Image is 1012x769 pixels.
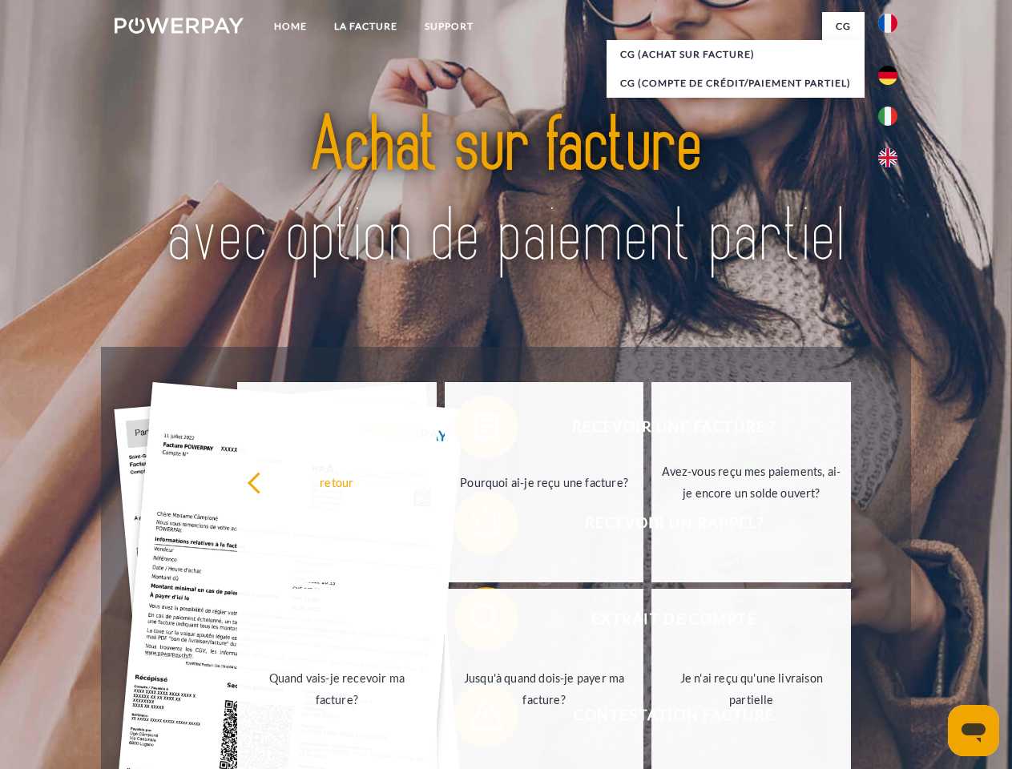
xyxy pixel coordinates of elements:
img: title-powerpay_fr.svg [153,77,859,307]
img: en [878,148,897,167]
img: fr [878,14,897,33]
a: LA FACTURE [321,12,411,41]
img: it [878,107,897,126]
iframe: Bouton de lancement de la fenêtre de messagerie [948,705,999,756]
div: Avez-vous reçu mes paiements, ai-je encore un solde ouvert? [661,461,841,504]
img: de [878,66,897,85]
div: Pourquoi ai-je reçu une facture? [454,471,635,493]
a: CG (achat sur facture) [607,40,865,69]
a: CG (Compte de crédit/paiement partiel) [607,69,865,98]
a: Home [260,12,321,41]
div: Jusqu'à quand dois-je payer ma facture? [454,667,635,711]
a: Avez-vous reçu mes paiements, ai-je encore un solde ouvert? [651,382,851,582]
div: Je n'ai reçu qu'une livraison partielle [661,667,841,711]
a: Support [411,12,487,41]
img: logo-powerpay-white.svg [115,18,244,34]
a: CG [822,12,865,41]
div: retour [247,471,427,493]
div: Quand vais-je recevoir ma facture? [247,667,427,711]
